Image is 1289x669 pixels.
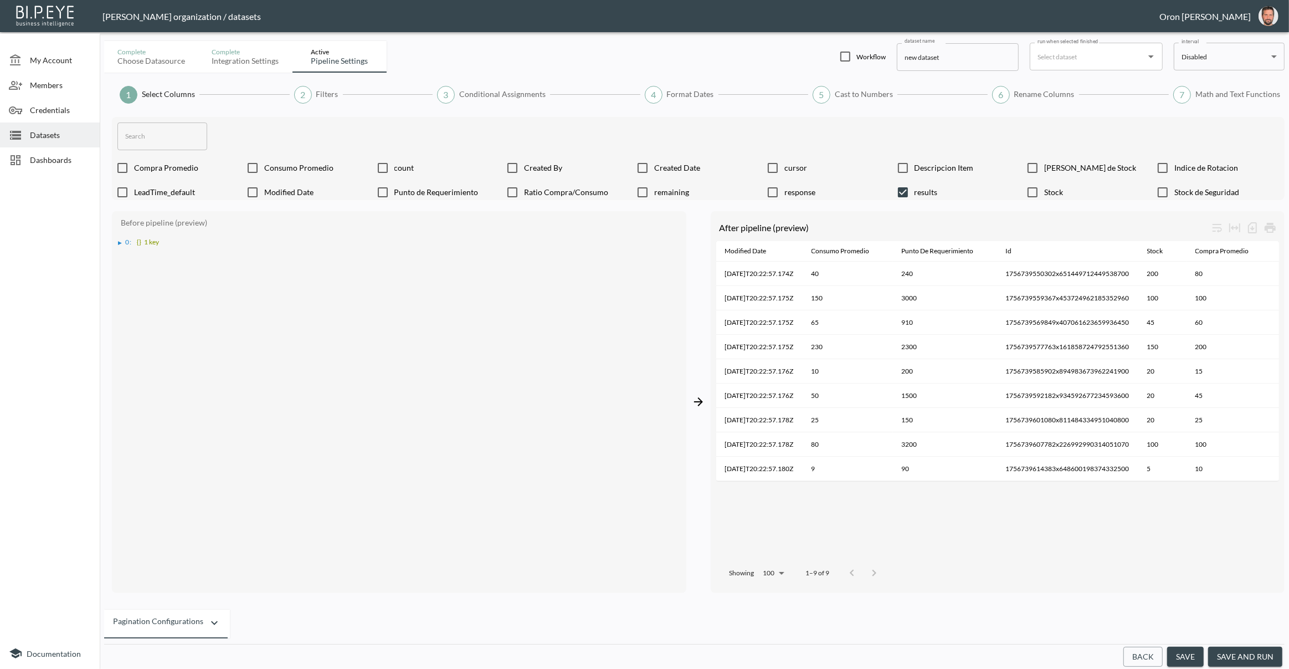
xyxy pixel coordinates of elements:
span: cursor [784,162,889,173]
span: Cast to Numbers [835,89,893,100]
th: 40 [803,262,893,286]
div: Pagination configurations [113,616,203,632]
span: Datasets [30,129,91,141]
th: 2025-09-01T20:22:57.176Z [716,384,803,408]
div: Pipeline settings [311,56,368,66]
div: response.results.Consumo Promedio [264,162,369,173]
div: response.results.Punto de Requerimiento [394,187,499,198]
p: 1–9 of 9 [806,568,830,578]
div: After pipeline (preview) [720,222,1209,233]
div: [PERSON_NAME] organization / datasets [102,11,1159,22]
button: oron@bipeye.com [1251,3,1286,29]
div: Before pipeline (preview) [117,217,681,227]
span: Modified Date [725,244,781,258]
th: 20 [1138,384,1187,408]
span: count [394,162,499,173]
th: 1756739592182x934592677234593600 [997,384,1138,408]
div: Compra Promedio [1195,244,1249,258]
span: Punto De Requerimiento [902,244,988,258]
th: 2025-09-01T20:22:57.178Z [716,432,803,457]
div: Consumo Promedio [812,244,870,258]
th: 2025-09-01T20:22:57.180Z [716,457,803,481]
th: 10 [1187,457,1272,481]
div: Punto De Requerimiento [902,244,974,258]
span: Compra Promedio [1195,244,1264,258]
span: [PERSON_NAME] de Stock [1044,162,1149,173]
img: f7df4f0b1e237398fe25aedd0497c453 [1259,6,1278,26]
th: 150 [893,408,997,432]
th: 2300 [893,335,997,359]
th: 50 [803,384,893,408]
th: 1756739601080x811484334951040800 [997,408,1138,432]
div: 100 [759,566,788,580]
span: Stock [1147,244,1178,258]
th: 90 [893,457,997,481]
th: 2025-09-01T20:22:57.175Z [716,310,803,335]
div: Id [1006,244,1012,258]
div: 2 [294,86,312,104]
div: Toggle table layout between fixed and auto (default: auto) [1226,219,1244,237]
span: Select Columns [142,89,195,100]
div: response.remaining [654,187,759,198]
th: 100 [1187,432,1272,457]
div: ▶ [119,240,122,246]
span: Conditional Assignments [459,89,546,100]
p: Showing [730,568,754,578]
div: response.results.Descripcion Item [915,162,1019,173]
th: 1756739607782x226992990314051070 [997,432,1138,457]
div: Active [311,48,368,56]
th: 1756739614383x648600198374332500 [997,457,1138,481]
th: 150 [803,286,893,310]
th: 200 [1138,262,1187,286]
th: 45 [1187,384,1272,408]
span: Ratio Compra/Consumo [524,187,629,198]
th: 80 [803,432,893,457]
div: response.results.Stock de Seguridad [1174,187,1279,198]
th: 1756739577763x161858724792551360 [997,335,1138,359]
span: Consumo Promedio [812,244,884,258]
th: 15 [1187,359,1272,384]
th: 5 [1138,457,1187,481]
th: 10 [803,359,893,384]
th: 2025-09-01T20:22:57.174Z [716,262,803,286]
th: 25 [803,408,893,432]
div: Number of rows selected for download: 9 [1244,219,1261,237]
div: response.cursor [784,162,889,173]
th: 200 [1187,335,1272,359]
th: 2025-09-01T20:22:57.175Z [716,335,803,359]
span: My Account [30,54,91,66]
span: Members [30,79,91,91]
button: Back [1123,647,1163,667]
div: 1 [120,86,137,104]
span: LeadTime_default [134,187,239,198]
th: 3200 [893,432,997,457]
span: Indice de Rotacion [1174,162,1279,173]
th: 45 [1138,310,1187,335]
span: Dashboards [30,154,91,166]
span: Consumo Promedio [264,162,369,173]
th: 1756739559367x453724962185352960 [997,286,1138,310]
th: 20 [1138,359,1187,384]
label: dataset name [905,37,934,44]
th: 230 [803,335,893,359]
span: Created Date [654,162,759,173]
th: 2025-09-01T20:22:57.178Z [716,408,803,432]
div: response.results.Ratio Compra/Consumo [524,187,629,198]
a: Documentation [9,647,91,660]
th: 65 [803,310,893,335]
div: response.count [394,162,499,173]
span: Documentation [27,649,81,658]
span: remaining [654,187,759,198]
span: 0 : [126,238,132,246]
span: Modified Date [264,187,369,198]
th: 1756739550302x651449712449538700 [997,262,1138,286]
th: 100 [1138,432,1187,457]
img: bipeye-logo [14,3,78,28]
div: response.results.Dias de Stock [1044,162,1149,173]
span: {} [137,238,141,246]
label: interval [1182,38,1199,45]
th: 60 [1187,310,1272,335]
div: Choose datasource [117,56,185,66]
div: response.results.Created By [524,162,629,173]
span: Compra Promedio [134,162,239,173]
